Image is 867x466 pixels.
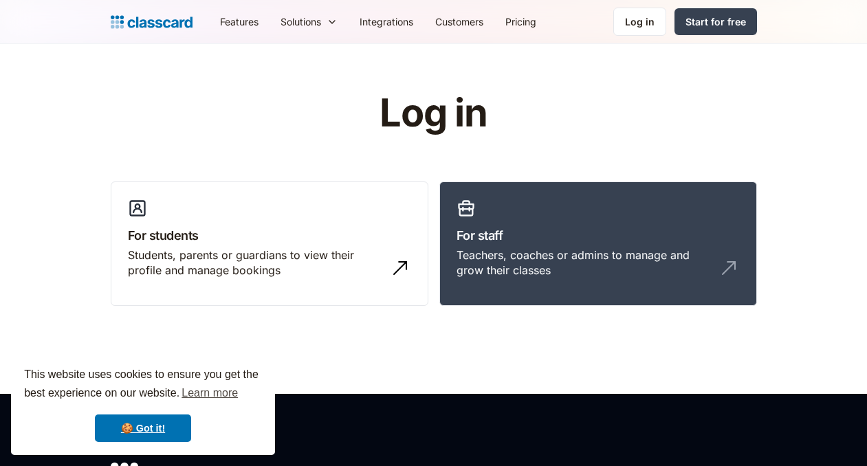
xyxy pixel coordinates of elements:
span: This website uses cookies to ensure you get the best experience on our website. [24,366,262,403]
h3: For students [128,226,411,245]
div: Students, parents or guardians to view their profile and manage bookings [128,247,384,278]
a: dismiss cookie message [95,414,191,442]
div: Log in [625,14,655,29]
a: Features [209,6,270,37]
a: learn more about cookies [179,383,240,403]
div: Solutions [270,6,349,37]
h1: Log in [215,92,652,135]
div: cookieconsent [11,353,275,455]
a: For staffTeachers, coaches or admins to manage and grow their classes [439,181,757,307]
a: Customers [424,6,494,37]
a: Log in [613,8,666,36]
div: Teachers, coaches or admins to manage and grow their classes [457,247,712,278]
a: Integrations [349,6,424,37]
a: Pricing [494,6,547,37]
h3: For staff [457,226,740,245]
a: home [111,12,193,32]
a: For studentsStudents, parents or guardians to view their profile and manage bookings [111,181,428,307]
div: Start for free [685,14,746,29]
div: Solutions [281,14,321,29]
a: Start for free [674,8,757,35]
